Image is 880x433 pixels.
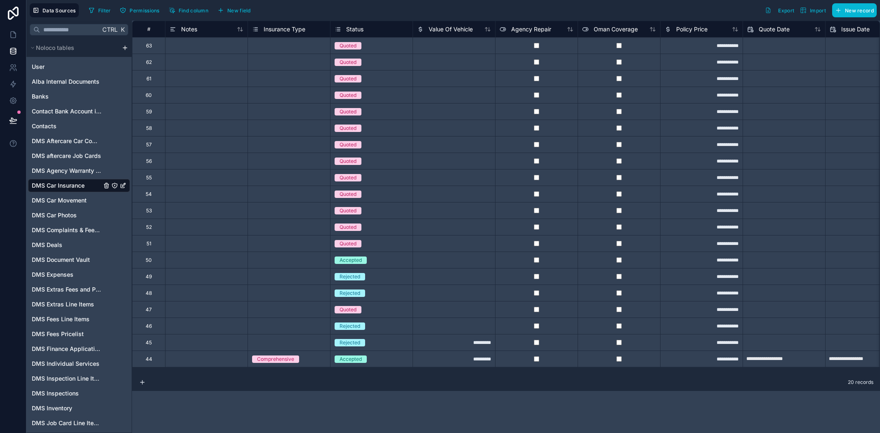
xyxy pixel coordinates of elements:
[179,7,208,14] span: Find column
[146,125,152,132] div: 58
[340,108,356,115] div: Quoted
[98,7,111,14] span: Filter
[340,273,360,280] div: Rejected
[146,174,152,181] div: 55
[829,3,877,17] a: New record
[762,3,797,17] button: Export
[257,355,294,363] div: Comprehensive
[166,4,211,16] button: Find column
[810,7,826,14] span: Import
[340,125,356,132] div: Quoted
[181,25,197,33] span: Notes
[227,7,251,14] span: New field
[511,25,551,33] span: Agency Repair
[146,158,152,165] div: 56
[346,25,363,33] span: Status
[340,207,356,214] div: Quoted
[264,25,305,33] span: Insurance Type
[797,3,829,17] button: Import
[146,42,152,49] div: 63
[340,158,356,165] div: Quoted
[146,290,152,297] div: 48
[30,3,79,17] button: Data Sources
[429,25,473,33] span: Value Of Vehicle
[146,191,152,198] div: 54
[146,141,152,148] div: 57
[146,240,151,247] div: 51
[340,42,356,49] div: Quoted
[759,25,790,33] span: Quote Date
[841,25,870,33] span: Issue Date
[146,339,152,346] div: 45
[340,75,356,82] div: Quoted
[340,174,356,181] div: Quoted
[146,224,152,231] div: 52
[117,4,165,16] a: Permissions
[42,7,76,14] span: Data Sources
[85,4,114,16] button: Filter
[340,59,356,66] div: Quoted
[146,257,152,264] div: 50
[340,92,356,99] div: Quoted
[146,306,152,313] div: 47
[146,108,152,115] div: 59
[146,207,152,214] div: 53
[146,75,151,82] div: 61
[676,25,708,33] span: Policy Price
[340,306,356,313] div: Quoted
[215,4,254,16] button: New field
[340,191,356,198] div: Quoted
[340,339,360,346] div: Rejected
[594,25,638,33] span: Oman Coverage
[340,141,356,148] div: Quoted
[101,24,118,35] span: Ctrl
[340,289,360,297] div: Rejected
[146,273,152,280] div: 49
[146,356,152,362] div: 44
[340,322,360,330] div: Rejected
[120,27,125,33] span: K
[832,3,877,17] button: New record
[778,7,794,14] span: Export
[139,26,159,32] div: #
[340,224,356,231] div: Quoted
[117,4,162,16] button: Permissions
[340,355,362,363] div: Accepted
[848,379,873,386] span: 20 records
[340,257,362,264] div: Accepted
[146,59,152,66] div: 62
[146,92,152,99] div: 60
[340,240,356,247] div: Quoted
[130,7,159,14] span: Permissions
[146,323,152,329] div: 46
[845,7,874,14] span: New record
